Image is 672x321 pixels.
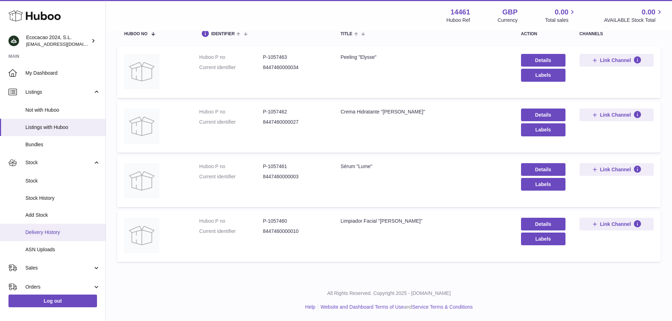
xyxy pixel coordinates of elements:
[263,163,326,170] dd: P-1057461
[25,265,93,271] span: Sales
[580,163,654,176] button: Link Channel
[199,54,263,61] dt: Huboo P no
[498,17,518,24] div: Currency
[318,304,473,310] li: and
[263,119,326,125] dd: 8447460000027
[450,7,470,17] strong: 14461
[580,32,654,36] div: channels
[502,7,517,17] strong: GBP
[521,218,565,230] a: Details
[340,163,507,170] div: Sérum "Lume"
[600,166,631,173] span: Link Channel
[25,229,100,236] span: Delivery History
[124,163,159,198] img: Sérum "Lume"
[124,32,147,36] span: Huboo no
[521,163,565,176] a: Details
[26,34,90,48] div: Ecocacao 2024, S.L.
[600,112,631,118] span: Link Channel
[263,64,326,71] dd: 8447460000034
[26,41,104,47] span: [EMAIL_ADDRESS][DOMAIN_NAME]
[642,7,655,17] span: 0.00
[263,109,326,115] dd: P-1057462
[604,17,664,24] span: AVAILABLE Stock Total
[447,17,470,24] div: Huboo Ref
[604,7,664,24] a: 0.00 AVAILABLE Stock Total
[600,221,631,227] span: Link Channel
[25,124,100,131] span: Listings with Huboo
[25,89,93,95] span: Listings
[263,54,326,61] dd: P-1057463
[124,218,159,253] img: Limpiador Facial "Clarie"
[25,159,93,166] span: Stock
[25,107,100,113] span: Not with Huboo
[340,32,352,36] span: title
[521,123,565,136] button: Labels
[199,228,263,235] dt: Current identifier
[8,295,97,307] a: Log out
[521,178,565,191] button: Labels
[580,218,654,230] button: Link Channel
[263,173,326,180] dd: 8447460000003
[521,69,565,81] button: Labels
[199,119,263,125] dt: Current identifier
[521,233,565,245] button: Labels
[199,163,263,170] dt: Huboo P no
[199,109,263,115] dt: Huboo P no
[25,195,100,202] span: Stock History
[25,141,100,148] span: Bundles
[25,246,100,253] span: ASN Uploads
[600,57,631,63] span: Link Channel
[545,7,576,24] a: 0.00 Total sales
[199,64,263,71] dt: Current identifier
[321,304,404,310] a: Website and Dashboard Terms of Use
[111,290,666,297] p: All Rights Reserved. Copyright 2025 - [DOMAIN_NAME]
[8,36,19,46] img: internalAdmin-14461@internal.huboo.com
[521,32,565,36] div: action
[580,54,654,67] button: Link Channel
[340,54,507,61] div: Peeling "Elysse"
[555,7,569,17] span: 0.00
[211,32,235,36] span: identifier
[340,109,507,115] div: Crema Hidratante "[PERSON_NAME]"
[25,284,93,290] span: Orders
[340,218,507,224] div: Limpiador Facial "[PERSON_NAME]"
[263,228,326,235] dd: 8447460000010
[25,178,100,184] span: Stock
[124,109,159,144] img: Crema Hidratante "Vitale"
[199,218,263,224] dt: Huboo P no
[545,17,576,24] span: Total sales
[580,109,654,121] button: Link Channel
[25,212,100,218] span: Add Stock
[412,304,473,310] a: Service Terms & Conditions
[199,173,263,180] dt: Current identifier
[124,54,159,89] img: Peeling "Elysse"
[263,218,326,224] dd: P-1057460
[305,304,315,310] a: Help
[25,70,100,76] span: My Dashboard
[521,109,565,121] a: Details
[521,54,565,67] a: Details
